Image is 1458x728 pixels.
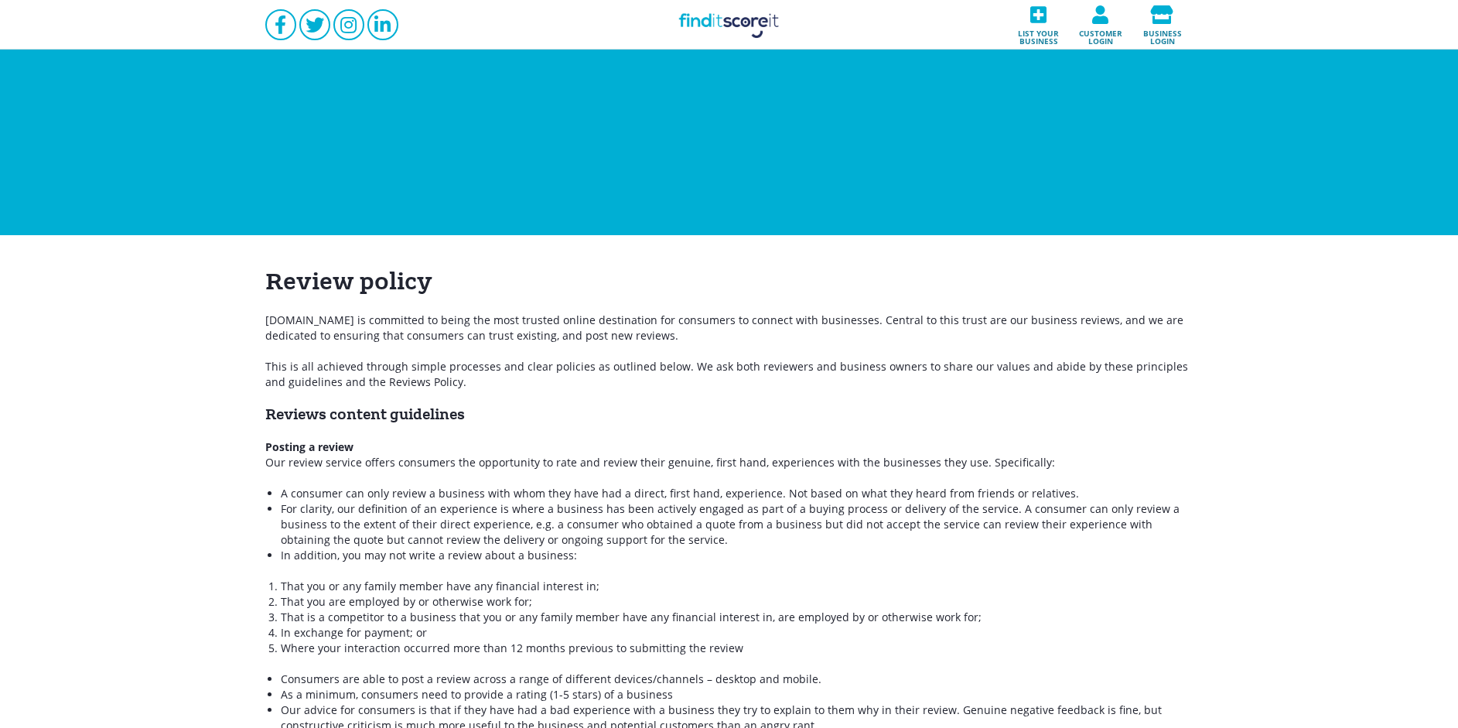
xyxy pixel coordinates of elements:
[265,359,1193,390] p: This is all achieved through simple processes and clear policies as outlined below. We ask both r...
[1012,24,1065,45] span: List your business
[281,548,1193,563] li: In addition, you may not write a review about a business:
[281,594,1193,610] li: That you are employed by or otherwise work for;
[265,405,1193,424] h2: Reviews content guidelines
[281,579,1193,594] li: That you or any family member have any financial interest in;
[1070,1,1132,50] a: Customer login
[265,439,1193,470] p: Our review service offers consumers the opportunity to rate and review their genuine, first hand,...
[1008,1,1070,50] a: List your business
[265,313,1193,343] p: [DOMAIN_NAME] is committed to being the most trusted online destination for consumers to connect ...
[265,266,1193,297] h1: Review policy
[1132,1,1193,50] a: Business login
[281,625,1193,641] li: In exchange for payment; or
[281,687,1193,702] li: As a minimum, consumers need to provide a rating (1-5 stars) of a business
[1074,24,1127,45] span: Customer login
[281,501,1193,548] li: For clarity, our definition of an experience is where a business has been actively engaged as par...
[265,439,353,454] strong: Posting a review
[1136,24,1189,45] span: Business login
[281,610,1193,625] li: That is a competitor to a business that you or any family member have any financial interest in, ...
[281,486,1193,501] li: A consumer can only review a business with whom they have had a direct, first hand, experience. N...
[281,672,1193,687] li: Consumers are able to post a review across a range of different devices/channels – desktop and mo...
[281,641,1193,656] li: Where your interaction occurred more than 12 months previous to submitting the review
